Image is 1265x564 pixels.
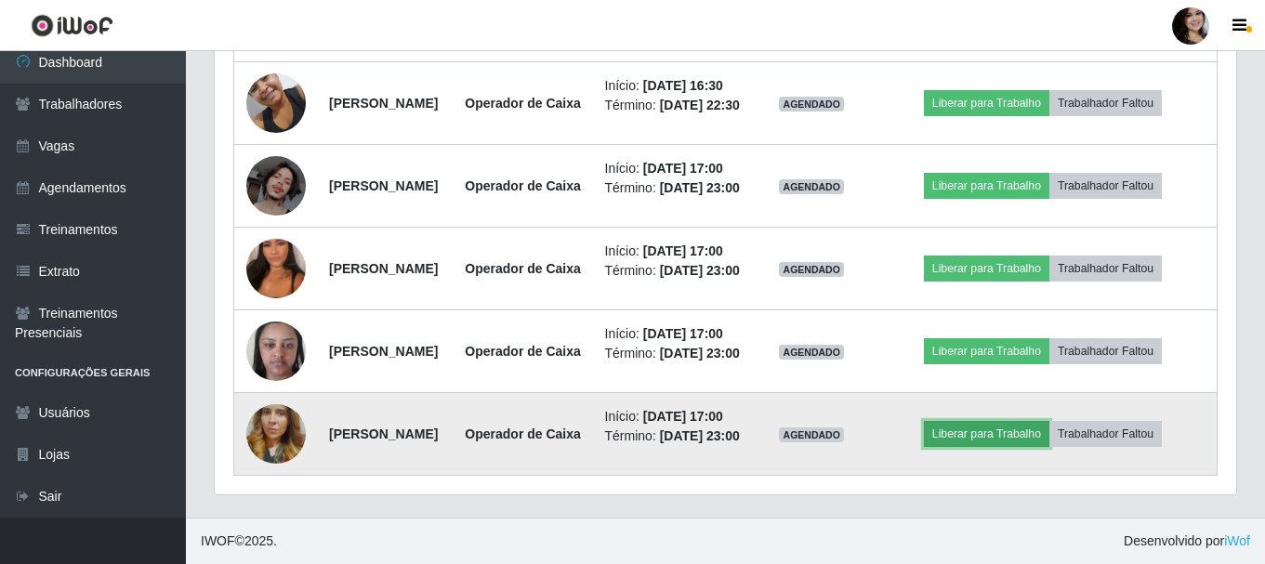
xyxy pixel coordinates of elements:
span: AGENDADO [779,427,844,442]
time: [DATE] 17:00 [643,243,723,258]
time: [DATE] 17:00 [643,326,723,341]
img: 1697220475229.jpeg [246,156,306,216]
button: Trabalhador Faltou [1049,421,1162,447]
time: [DATE] 23:00 [660,428,740,443]
li: Término: [605,426,744,446]
strong: [PERSON_NAME] [329,178,438,193]
button: Trabalhador Faltou [1049,338,1162,364]
span: AGENDADO [779,345,844,360]
time: [DATE] 23:00 [660,180,740,195]
span: © 2025 . [201,531,277,551]
li: Início: [605,324,744,344]
button: Liberar para Trabalho [924,421,1049,447]
img: 1734698175562.jpeg [246,381,306,487]
li: Início: [605,159,744,178]
span: IWOF [201,533,235,548]
a: iWof [1224,533,1250,548]
time: [DATE] 23:00 [660,346,740,361]
img: 1734430327738.jpeg [246,311,306,390]
time: [DATE] 17:00 [643,161,723,176]
img: CoreUI Logo [31,14,113,37]
li: Início: [605,76,744,96]
button: Trabalhador Faltou [1049,90,1162,116]
button: Liberar para Trabalho [924,338,1049,364]
button: Trabalhador Faltou [1049,173,1162,199]
li: Início: [605,407,744,426]
strong: Operador de Caixa [465,96,581,111]
time: [DATE] 16:30 [643,78,723,93]
span: AGENDADO [779,97,844,111]
li: Término: [605,261,744,281]
span: Desenvolvido por [1124,531,1250,551]
li: Início: [605,242,744,261]
li: Término: [605,96,744,115]
strong: Operador de Caixa [465,261,581,276]
span: AGENDADO [779,262,844,277]
button: Liberar para Trabalho [924,90,1049,116]
img: 1721090208005.jpeg [246,216,306,321]
strong: [PERSON_NAME] [329,96,438,111]
button: Liberar para Trabalho [924,256,1049,282]
button: Liberar para Trabalho [924,173,1049,199]
strong: Operador de Caixa [465,426,581,441]
span: AGENDADO [779,179,844,194]
button: Trabalhador Faltou [1049,256,1162,282]
strong: [PERSON_NAME] [329,261,438,276]
strong: [PERSON_NAME] [329,344,438,359]
time: [DATE] 17:00 [643,409,723,424]
strong: Operador de Caixa [465,178,581,193]
img: 1706231424512.jpeg [246,63,306,142]
time: [DATE] 22:30 [660,98,740,112]
li: Término: [605,344,744,363]
strong: Operador de Caixa [465,344,581,359]
time: [DATE] 23:00 [660,263,740,278]
strong: [PERSON_NAME] [329,426,438,441]
li: Término: [605,178,744,198]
